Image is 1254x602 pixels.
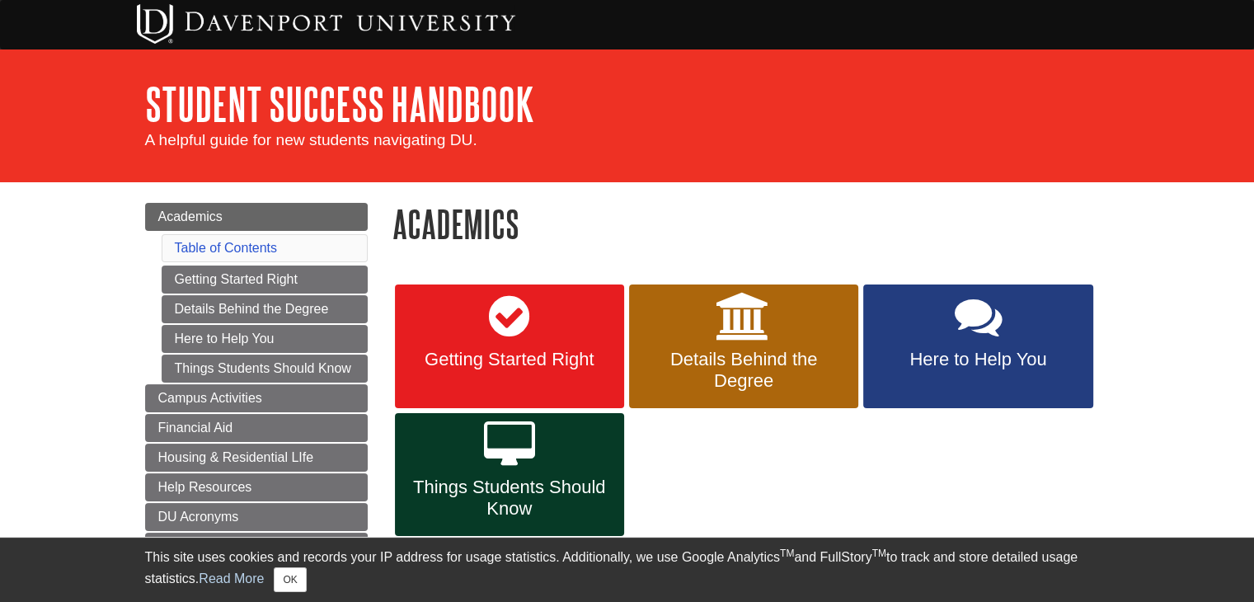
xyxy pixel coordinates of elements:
sup: TM [780,548,794,559]
img: Davenport University [137,4,515,44]
a: Questions? [145,533,368,561]
span: Details Behind the Degree [641,349,846,392]
a: Table of Contents [175,241,278,255]
a: Academics [145,203,368,231]
a: DU Acronyms [145,503,368,531]
span: Housing & Residential LIfe [158,450,314,464]
a: Read More [199,571,264,586]
a: Getting Started Right [395,285,624,408]
span: Academics [158,209,223,223]
a: Getting Started Right [162,266,368,294]
span: Campus Activities [158,391,262,405]
a: Help Resources [145,473,368,501]
a: Here to Help You [162,325,368,353]
a: Housing & Residential LIfe [145,444,368,472]
button: Close [274,567,306,592]
span: Financial Aid [158,421,233,435]
a: Financial Aid [145,414,368,442]
a: Details Behind the Degree [162,295,368,323]
span: Things Students Should Know [407,477,612,520]
h1: Academics [392,203,1110,245]
a: Here to Help You [863,285,1092,408]
a: Details Behind the Degree [629,285,858,408]
span: A helpful guide for new students navigating DU. [145,131,477,148]
span: Getting Started Right [407,349,612,370]
span: Here to Help You [876,349,1080,370]
span: Help Resources [158,480,252,494]
div: This site uses cookies and records your IP address for usage statistics. Additionally, we use Goo... [145,548,1110,592]
a: Campus Activities [145,384,368,412]
span: DU Acronyms [158,510,239,524]
a: Things Students Should Know [162,355,368,383]
a: Things Students Should Know [395,413,624,537]
a: Student Success Handbook [145,78,534,129]
sup: TM [872,548,886,559]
